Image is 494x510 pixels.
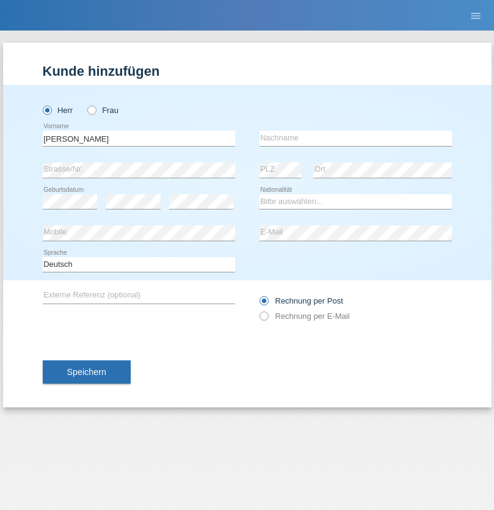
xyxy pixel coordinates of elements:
[463,12,488,19] a: menu
[43,360,131,384] button: Speichern
[260,296,343,305] label: Rechnung per Post
[470,10,482,22] i: menu
[43,64,452,79] h1: Kunde hinzufügen
[87,106,118,115] label: Frau
[260,311,350,321] label: Rechnung per E-Mail
[43,106,73,115] label: Herr
[87,106,95,114] input: Frau
[260,311,267,327] input: Rechnung per E-Mail
[67,367,106,377] span: Speichern
[43,106,51,114] input: Herr
[260,296,267,311] input: Rechnung per Post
